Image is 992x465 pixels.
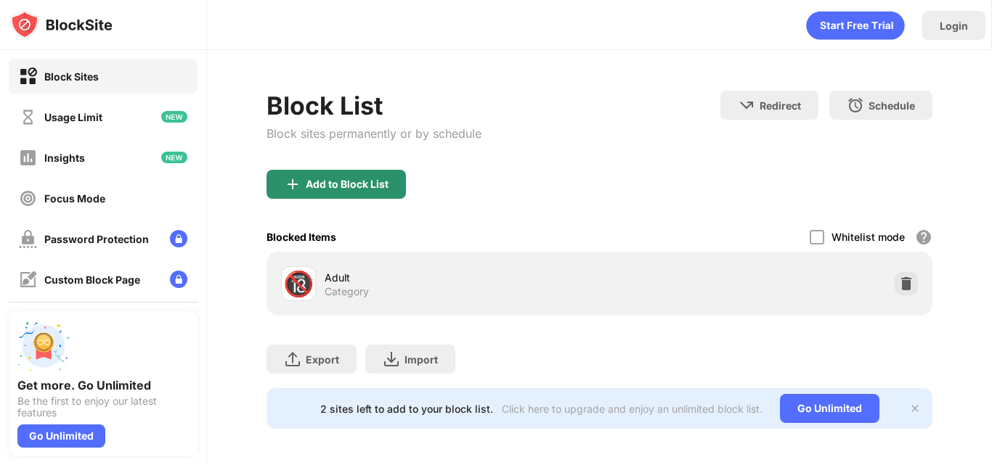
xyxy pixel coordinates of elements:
[306,353,339,366] div: Export
[283,269,314,299] div: 🔞
[17,378,189,392] div: Get more. Go Unlimited
[44,70,99,83] div: Block Sites
[44,152,85,164] div: Insights
[17,424,105,448] div: Go Unlimited
[267,231,336,243] div: Blocked Items
[19,149,37,167] img: insights-off.svg
[19,67,37,86] img: block-on.svg
[44,273,140,286] div: Custom Block Page
[19,108,37,126] img: time-usage-off.svg
[19,189,37,207] img: focus-off.svg
[161,152,187,163] img: new-icon.svg
[909,403,921,414] img: x-button.svg
[267,91,481,120] div: Block List
[832,231,905,243] div: Whitelist mode
[806,11,905,40] div: animation
[44,192,105,205] div: Focus Mode
[170,271,187,288] img: lock-menu.svg
[267,126,481,141] div: Block sites permanently or by schedule
[44,233,149,245] div: Password Protection
[325,270,600,285] div: Adult
[17,320,70,372] img: push-unlimited.svg
[170,230,187,247] img: lock-menu.svg
[161,111,187,123] img: new-icon.svg
[760,99,801,112] div: Redirect
[320,403,493,415] div: 2 sites left to add to your block list.
[780,394,879,423] div: Go Unlimited
[19,230,37,248] img: password-protection-off.svg
[325,285,369,298] div: Category
[10,10,113,39] img: logo-blocksite.svg
[44,111,102,123] div: Usage Limit
[17,395,189,419] div: Be the first to enjoy our latest features
[940,20,968,32] div: Login
[306,178,389,190] div: Add to Block List
[502,403,763,415] div: Click here to upgrade and enjoy an unlimited block list.
[19,271,37,289] img: customize-block-page-off.svg
[404,353,438,366] div: Import
[869,99,915,112] div: Schedule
